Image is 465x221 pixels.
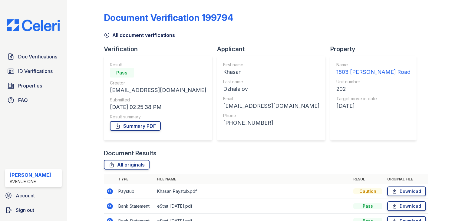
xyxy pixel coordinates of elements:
div: Avenue One [10,179,51,185]
a: Account [2,190,64,202]
div: [PHONE_NUMBER] [223,119,319,127]
a: All originals [104,160,150,170]
a: Summary PDF [110,121,161,131]
a: Name 1603 [PERSON_NAME] Road [336,62,411,76]
div: [PERSON_NAME] [10,171,51,179]
span: Properties [18,82,42,89]
td: Khasan Paystub.pdf [155,184,351,199]
div: Dzhalalov [223,85,319,93]
div: Email [223,96,319,102]
div: Document Verification 199794 [104,12,233,23]
th: File name [155,174,351,184]
a: Doc Verifications [5,51,62,63]
div: Khasan [223,68,319,76]
div: Applicant [217,45,330,53]
div: Pass [353,203,382,209]
span: FAQ [18,97,28,104]
div: Pass [110,68,134,78]
td: Bank Statement [116,199,155,214]
div: 202 [336,85,411,93]
th: Type [116,174,155,184]
div: Property [330,45,421,53]
td: eStmt_[DATE].pdf [155,199,351,214]
div: [EMAIL_ADDRESS][DOMAIN_NAME] [110,86,206,94]
a: ID Verifications [5,65,62,77]
div: Name [336,62,411,68]
div: [EMAIL_ADDRESS][DOMAIN_NAME] [223,102,319,110]
a: Download [387,186,426,196]
a: FAQ [5,94,62,106]
div: Creator [110,80,206,86]
div: Result summary [110,114,206,120]
a: All document verifications [104,31,175,39]
span: Doc Verifications [18,53,57,60]
span: ID Verifications [18,68,53,75]
th: Original file [385,174,428,184]
td: Paystub [116,184,155,199]
img: CE_Logo_Blue-a8612792a0a2168367f1c8372b55b34899dd931a85d93a1a3d3e32e68fde9ad4.png [2,19,64,31]
div: Result [110,62,206,68]
span: Sign out [16,206,34,214]
span: Account [16,192,35,199]
th: Result [351,174,385,184]
a: Download [387,201,426,211]
div: Last name [223,79,319,85]
div: Verification [104,45,217,53]
a: Sign out [2,204,64,216]
div: Unit number [336,79,411,85]
div: Phone [223,113,319,119]
div: Submitted [110,97,206,103]
div: [DATE] 02:25:38 PM [110,103,206,111]
div: Document Results [104,149,157,157]
div: Caution [353,188,382,194]
div: 1603 [PERSON_NAME] Road [336,68,411,76]
a: Properties [5,80,62,92]
div: First name [223,62,319,68]
div: Target move in date [336,96,411,102]
div: [DATE] [336,102,411,110]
